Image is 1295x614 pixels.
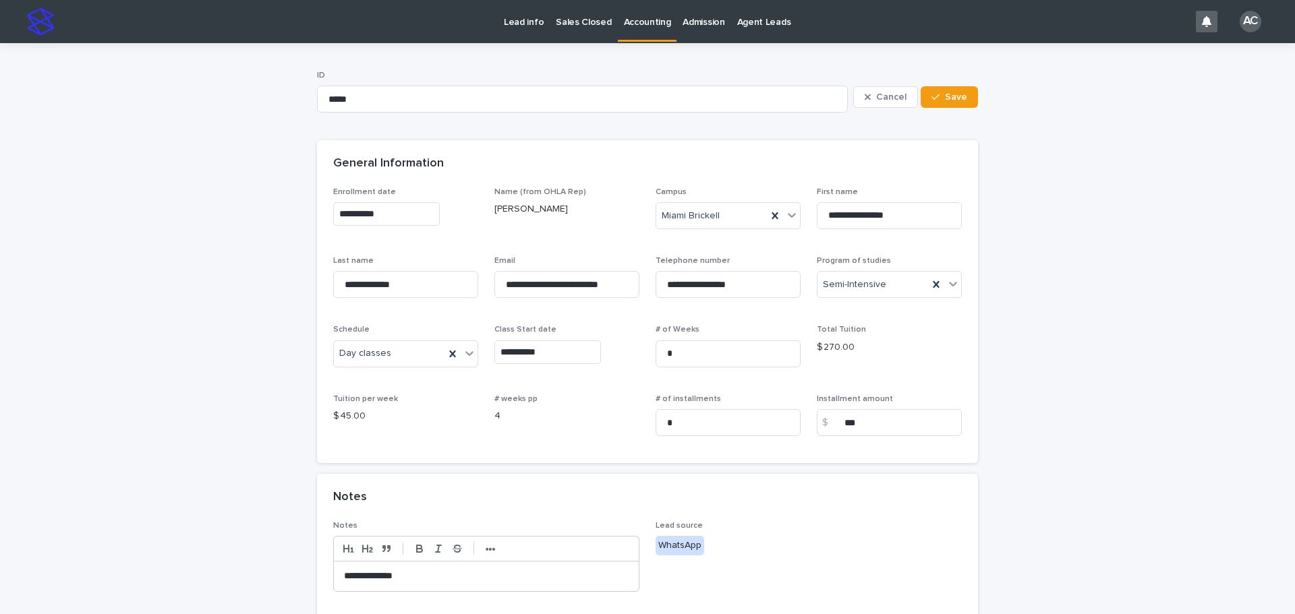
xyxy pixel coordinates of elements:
span: # of Weeks [656,326,699,334]
div: AC [1240,11,1261,32]
div: WhatsApp [656,536,704,555]
button: ••• [481,541,500,557]
span: Last name [333,257,374,265]
p: $ 45.00 [333,409,478,423]
span: Miami Brickell [662,209,720,223]
span: Lead source [656,522,703,530]
span: Installment amount [817,395,893,403]
span: # of installments [656,395,721,403]
span: Email [494,257,515,265]
span: First name [817,188,858,196]
button: Save [921,86,978,108]
div: $ [817,409,844,436]
strong: ••• [486,544,496,555]
span: Name (from OHLA Rep) [494,188,586,196]
span: Program of studies [817,257,891,265]
span: Tuition per week [333,395,398,403]
span: Enrollment date [333,188,396,196]
span: Total Tuition [817,326,866,334]
span: Semi-Intensive [823,278,886,292]
span: Save [945,92,967,102]
span: Telephone number [656,257,730,265]
button: Cancel [853,86,918,108]
p: $ 270.00 [817,340,962,355]
p: [PERSON_NAME] [494,202,639,216]
h2: Notes [333,490,367,505]
span: Class Start date [494,326,556,334]
span: Notes [333,522,357,530]
span: Cancel [876,92,906,102]
img: stacker-logo-s-only.png [27,8,54,35]
span: Day classes [339,346,391,361]
p: 4 [494,409,639,423]
span: Campus [656,188,687,196]
span: ID [317,71,325,80]
span: Schedule [333,326,370,334]
span: # weeks pp [494,395,538,403]
h2: General Information [333,156,444,171]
